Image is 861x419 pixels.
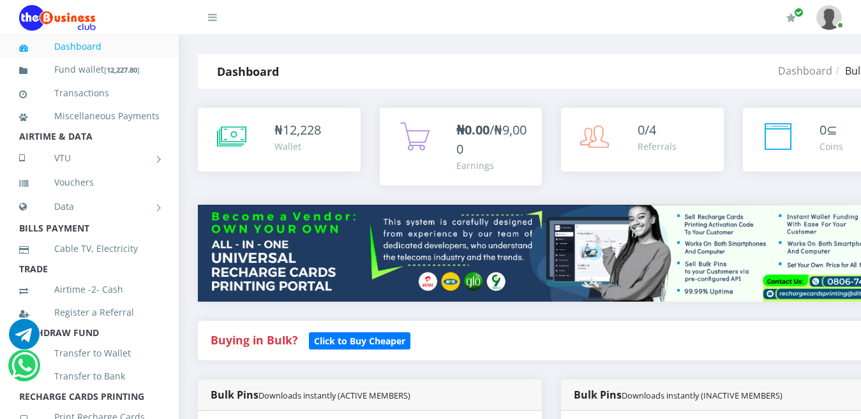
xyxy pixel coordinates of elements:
[19,78,160,108] a: Transactions
[11,360,38,381] a: Chat for support
[456,159,530,172] div: Earnings
[19,362,160,391] a: Transfer to Bank
[19,298,160,327] a: Register a Referral
[104,65,140,75] small: [ ]
[19,234,160,263] a: Cable TV, Electricity
[794,8,804,17] span: Renew/Upgrade Subscription
[561,108,724,172] a: 0/4 Referrals
[19,101,160,131] a: Miscellaneous Payments
[107,65,137,75] b: 12,227.80
[19,55,160,85] a: Fund wallet[12,227.80]
[217,64,279,79] strong: Dashboard
[816,5,842,30] img: User
[283,121,321,138] span: 12,228
[19,32,160,61] a: Dashboard
[309,332,410,348] a: Click to Buy Cheaper
[638,121,656,138] span: 0/4
[198,108,361,172] a: ₦12,228 Wallet
[274,140,321,153] div: Wallet
[211,388,410,402] strong: Bulk Pins
[786,13,796,23] i: Renew/Upgrade Subscription
[19,142,160,174] a: VTU
[456,121,527,158] span: /₦9,000
[9,328,40,349] a: Chat for support
[820,121,827,138] span: 0
[274,121,321,140] div: ₦
[314,335,405,347] b: Click to Buy Cheaper
[456,121,490,138] b: ₦0.00
[638,140,677,153] div: Referrals
[574,388,782,402] strong: Bulk Pins
[211,332,297,348] strong: Buying in Bulk?
[820,140,843,153] div: Coins
[778,64,832,78] a: Dashboard
[19,168,160,197] a: Vouchers
[19,275,160,304] a: Airtime -2- Cash
[258,390,410,401] small: Downloads instantly (ACTIVE MEMBERS)
[19,5,96,31] img: Logo
[380,108,543,186] a: ₦0.00/₦9,000 Earnings
[622,390,782,401] small: Downloads instantly (INACTIVE MEMBERS)
[19,191,160,223] a: Data
[820,121,843,140] div: ⊆
[19,339,160,368] a: Transfer to Wallet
